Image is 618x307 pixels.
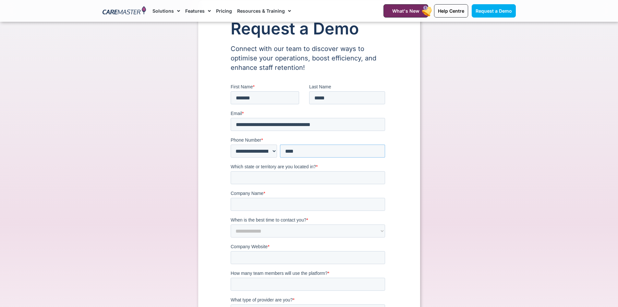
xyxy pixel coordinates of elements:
a: What's New [383,4,428,18]
span: Request a Demo [476,8,512,14]
span: What's New [392,8,419,14]
span: Help Centre [438,8,464,14]
p: Connect with our team to discover ways to optimise your operations, boost efficiency, and enhance... [231,44,388,72]
a: Help Centre [434,4,468,18]
a: Request a Demo [472,4,516,18]
img: CareMaster Logo [103,6,146,16]
h1: Request a Demo [231,20,388,38]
